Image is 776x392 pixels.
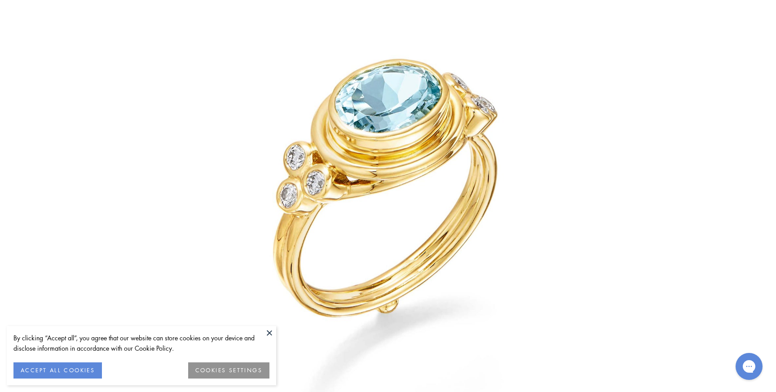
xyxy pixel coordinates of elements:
div: By clicking “Accept all”, you agree that our website can store cookies on your device and disclos... [13,333,269,353]
iframe: Gorgias live chat messenger [731,350,767,383]
button: ACCEPT ALL COOKIES [13,362,102,379]
button: COOKIES SETTINGS [188,362,269,379]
